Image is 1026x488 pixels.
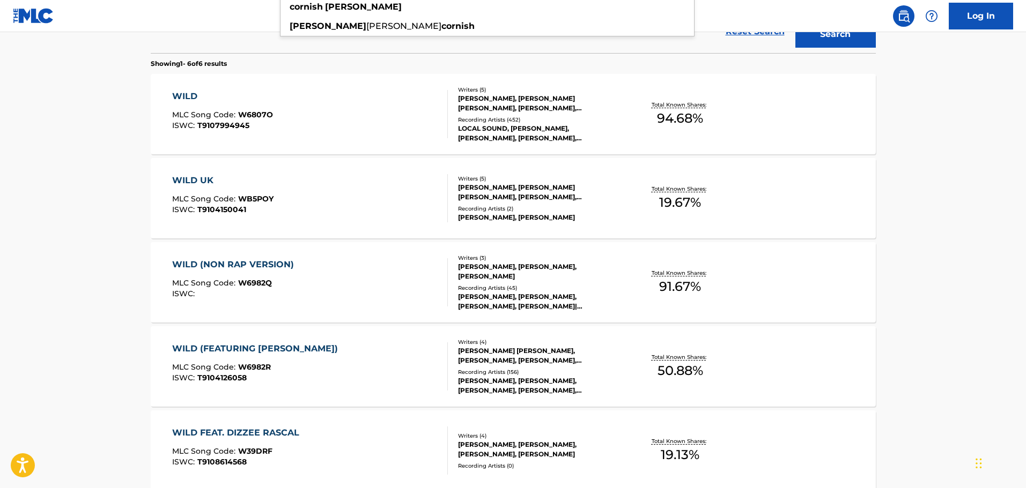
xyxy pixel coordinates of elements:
[151,242,876,322] a: WILD (NON RAP VERSION)MLC Song Code:W6982QISWC:Writers (3)[PERSON_NAME], [PERSON_NAME], [PERSON_N...
[652,353,709,361] p: Total Known Shares:
[151,74,876,154] a: WILDMLC Song Code:W6807OISWC:T9107994945Writers (5)[PERSON_NAME], [PERSON_NAME] [PERSON_NAME], [P...
[795,21,876,48] button: Search
[458,432,620,440] div: Writers ( 4 )
[238,110,273,119] span: W6807O
[325,2,402,12] strong: [PERSON_NAME]
[172,110,238,119] span: MLC Song Code :
[458,338,620,346] div: Writers ( 4 )
[238,446,272,456] span: W39DRF
[151,59,227,69] p: Showing 1 - 6 of 6 results
[172,205,197,214] span: ISWC :
[172,258,299,271] div: WILD (NON RAP VERSION)
[658,361,703,380] span: 50.88 %
[458,254,620,262] div: Writers ( 3 )
[659,277,701,296] span: 91.67 %
[172,278,238,288] span: MLC Song Code :
[458,346,620,365] div: [PERSON_NAME] [PERSON_NAME], [PERSON_NAME], [PERSON_NAME], [PERSON_NAME]
[458,462,620,470] div: Recording Artists ( 0 )
[897,10,910,22] img: search
[172,194,238,204] span: MLC Song Code :
[197,121,249,130] span: T9107994945
[921,5,942,27] div: Help
[458,124,620,143] div: LOCAL SOUND, [PERSON_NAME], [PERSON_NAME], [PERSON_NAME], [PERSON_NAME], [PERSON_NAME], [PERSON_N...
[151,158,876,238] a: WILD UKMLC Song Code:WB5POYISWC:T9104150041Writers (5)[PERSON_NAME], [PERSON_NAME] [PERSON_NAME],...
[458,86,620,94] div: Writers ( 5 )
[172,289,197,298] span: ISWC :
[238,278,272,288] span: W6982Q
[458,262,620,281] div: [PERSON_NAME], [PERSON_NAME], [PERSON_NAME]
[652,185,709,193] p: Total Known Shares:
[972,437,1026,488] iframe: Chat Widget
[172,457,197,467] span: ISWC :
[925,10,938,22] img: help
[652,101,709,109] p: Total Known Shares:
[172,426,305,439] div: WILD FEAT. DIZZEE RASCAL
[151,326,876,407] a: WILD (FEATURING [PERSON_NAME])MLC Song Code:W6982RISWC:T9104126058Writers (4)[PERSON_NAME] [PERSO...
[949,3,1013,29] a: Log In
[976,447,982,479] div: Drag
[893,5,914,27] a: Public Search
[458,376,620,395] div: [PERSON_NAME], [PERSON_NAME],[PERSON_NAME], [PERSON_NAME], [PERSON_NAME] [FEAT. [PERSON_NAME] & [...
[458,284,620,292] div: Recording Artists ( 45 )
[172,362,238,372] span: MLC Song Code :
[458,205,620,213] div: Recording Artists ( 2 )
[238,362,271,372] span: W6982R
[458,94,620,113] div: [PERSON_NAME], [PERSON_NAME] [PERSON_NAME], [PERSON_NAME], [PERSON_NAME], [PERSON_NAME]
[458,175,620,183] div: Writers ( 5 )
[290,2,323,12] strong: cornish
[197,457,247,467] span: T9108614568
[197,373,247,382] span: T9104126058
[172,174,274,187] div: WILD UK
[657,109,703,128] span: 94.68 %
[458,292,620,311] div: [PERSON_NAME], [PERSON_NAME],[PERSON_NAME], [PERSON_NAME]|[PERSON_NAME], [PERSON_NAME], [PERSON_N...
[172,373,197,382] span: ISWC :
[441,21,475,31] strong: cornish
[458,368,620,376] div: Recording Artists ( 156 )
[661,445,699,464] span: 19.13 %
[458,116,620,124] div: Recording Artists ( 452 )
[13,8,54,24] img: MLC Logo
[652,437,709,445] p: Total Known Shares:
[172,446,238,456] span: MLC Song Code :
[172,342,343,355] div: WILD (FEATURING [PERSON_NAME])
[238,194,274,204] span: WB5POY
[172,90,273,103] div: WILD
[172,121,197,130] span: ISWC :
[659,193,701,212] span: 19.67 %
[290,21,366,31] strong: [PERSON_NAME]
[652,269,709,277] p: Total Known Shares:
[458,440,620,459] div: [PERSON_NAME], [PERSON_NAME], [PERSON_NAME], [PERSON_NAME]
[458,213,620,222] div: [PERSON_NAME], [PERSON_NAME]
[458,183,620,202] div: [PERSON_NAME], [PERSON_NAME] [PERSON_NAME], [PERSON_NAME], [PERSON_NAME], [PERSON_NAME]
[197,205,246,214] span: T9104150041
[366,21,441,31] span: [PERSON_NAME]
